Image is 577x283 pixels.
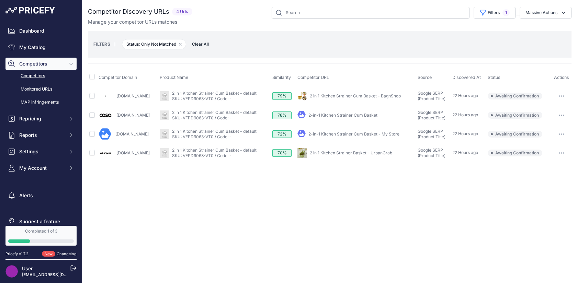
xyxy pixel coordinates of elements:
a: [DOMAIN_NAME] [116,113,150,118]
a: 2 in 1 Kitchen Strainer Cum Basket - default [172,91,257,96]
small: FILTERS [93,42,110,47]
span: My Account [19,165,64,172]
a: Dashboard [5,25,77,37]
span: Status: Only Not Matched [122,39,186,49]
span: Awaiting Confirmation [488,131,542,138]
button: Competitors [5,58,77,70]
span: Competitors [19,60,64,67]
span: Awaiting Confirmation [488,150,542,156]
span: Actions [554,75,569,80]
a: SKU: VFPD9063-VT0 / Code: - [172,134,231,139]
span: Google SERP (Product Title) [418,91,445,101]
img: Pricefy Logo [5,7,55,14]
span: Competitor URL [297,75,329,80]
small: | [110,42,120,46]
span: 22 Hours ago [452,112,478,117]
a: SKU: VFPD9063-VT0 / Code: - [172,153,231,158]
span: Google SERP (Product Title) [418,148,445,158]
a: 2-in-1 Kitchen Strainer Cum Basket - My Store [308,131,399,137]
p: Manage your competitor URLs matches [88,19,177,25]
span: Google SERP (Product Title) [418,129,445,139]
a: User [22,266,33,271]
span: 22 Hours ago [452,93,478,98]
a: MAP infringements [5,96,77,108]
a: Alerts [5,189,77,202]
div: 79% [272,92,292,100]
a: 2-in-1 Kitchen Strainer Cum Basket [308,113,377,118]
button: Repricing [5,113,77,125]
button: Reports [5,129,77,141]
span: 1 [502,9,510,16]
span: Repricing [19,115,64,122]
span: Similarity [272,75,291,80]
span: Source [418,75,432,80]
span: Awaiting Confirmation [488,93,542,99]
a: 2 in 1 Kitchen Strainer Cum Basket - default [172,110,257,115]
a: Completed 1 of 3 [5,226,77,246]
a: SKU: VFPD9063-VT0 / Code: - [172,115,231,120]
a: 2 in 1 Kitchen Strainer Cum Basket - BagnShop [310,93,401,98]
span: 22 Hours ago [452,131,478,136]
button: Filters1 [474,7,516,19]
a: [DOMAIN_NAME] [116,93,150,98]
div: 78% [272,111,292,119]
a: Competitors [5,70,77,82]
a: [DOMAIN_NAME] [115,131,149,137]
a: Suggest a feature [5,215,77,228]
h2: Competitor Discovery URLs [88,7,169,16]
a: 2 in 1 Kitchen Strainer Cum Basket - default [172,129,257,134]
button: Settings [5,145,77,158]
span: Product Name [160,75,188,80]
div: 70% [272,149,292,157]
button: My Account [5,162,77,174]
span: 22 Hours ago [452,150,478,155]
span: 4 Urls [172,8,192,16]
a: My Catalog [5,41,77,54]
a: 2 in 1 Kitchen Strainer Cum Basket - default [172,148,257,153]
a: [DOMAIN_NAME] [116,150,150,155]
a: Monitored URLs [5,83,77,95]
a: [EMAIL_ADDRESS][DOMAIN_NAME] [22,272,94,277]
span: Google SERP (Product Title) [418,110,445,120]
span: Reports [19,132,64,139]
span: Status [488,75,500,80]
nav: Sidebar [5,25,77,228]
span: Awaiting Confirmation [488,112,542,119]
button: Clear All [189,41,212,48]
span: Competitor Domain [99,75,137,80]
div: Completed 1 of 3 [8,228,74,234]
a: Changelog [57,251,77,256]
span: Settings [19,148,64,155]
div: Pricefy v1.7.2 [5,251,29,257]
a: SKU: VFPD9063-VT0 / Code: - [172,96,231,101]
span: Discovered At [452,75,481,80]
button: Massive Actions [520,7,572,19]
span: New [42,251,55,257]
div: 72% [272,130,292,138]
input: Search [272,7,469,19]
a: 2 in 1 Kitchen Strainer Basket - UrbanGrab [310,150,392,155]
